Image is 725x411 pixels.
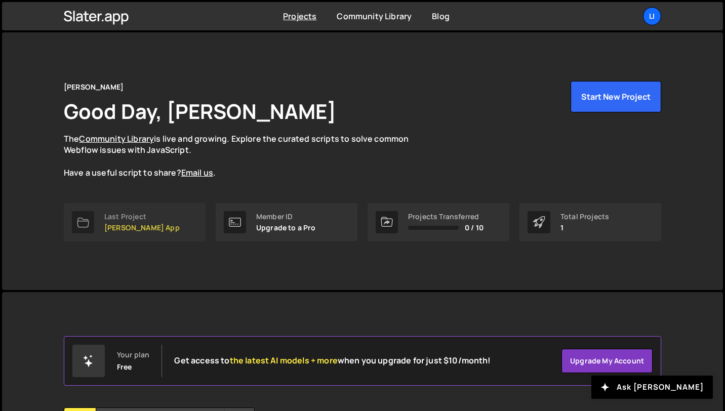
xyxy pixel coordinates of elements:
[117,363,132,371] div: Free
[79,133,154,144] a: Community Library
[181,167,213,178] a: Email us
[571,81,661,112] button: Start New Project
[104,213,180,221] div: Last Project
[432,11,450,22] a: Blog
[256,213,316,221] div: Member ID
[283,11,316,22] a: Projects
[64,97,336,125] h1: Good Day, [PERSON_NAME]
[256,224,316,232] p: Upgrade to a Pro
[64,81,124,93] div: [PERSON_NAME]
[64,133,428,179] p: The is live and growing. Explore the curated scripts to solve common Webflow issues with JavaScri...
[560,213,609,221] div: Total Projects
[104,224,180,232] p: [PERSON_NAME] App
[117,351,149,359] div: Your plan
[643,7,661,25] a: Li
[337,11,412,22] a: Community Library
[174,356,491,365] h2: Get access to when you upgrade for just $10/month!
[465,224,484,232] span: 0 / 10
[230,355,338,366] span: the latest AI models + more
[561,349,653,373] a: Upgrade my account
[591,376,713,399] button: Ask [PERSON_NAME]
[560,224,609,232] p: 1
[408,213,484,221] div: Projects Transferred
[64,203,206,241] a: Last Project [PERSON_NAME] App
